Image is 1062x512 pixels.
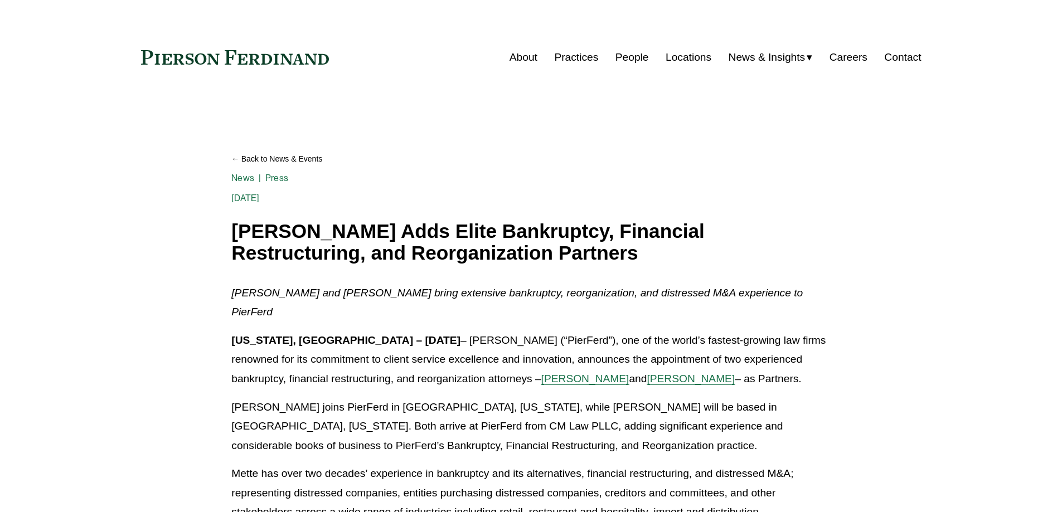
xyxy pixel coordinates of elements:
[615,47,649,68] a: People
[541,373,629,384] a: [PERSON_NAME]
[231,334,460,346] strong: [US_STATE], [GEOGRAPHIC_DATA] – [DATE]
[231,331,830,389] p: – [PERSON_NAME] (“PierFerd”), one of the world’s fastest-growing law firms renowned for its commi...
[510,47,537,68] a: About
[231,173,254,183] a: News
[729,47,813,68] a: folder dropdown
[729,48,806,67] span: News & Insights
[647,373,735,384] a: [PERSON_NAME]
[884,47,921,68] a: Contact
[231,398,830,456] p: [PERSON_NAME] joins PierFerd in [GEOGRAPHIC_DATA], [US_STATE], while [PERSON_NAME] will be based ...
[231,193,259,203] span: [DATE]
[265,173,288,183] a: Press
[231,287,806,318] em: [PERSON_NAME] and [PERSON_NAME] bring extensive bankruptcy, reorganization, and distressed M&A ex...
[231,149,830,169] a: Back to News & Events
[231,221,830,264] h1: [PERSON_NAME] Adds Elite Bankruptcy, Financial Restructuring, and Reorganization Partners
[554,47,598,68] a: Practices
[666,47,711,68] a: Locations
[830,47,867,68] a: Careers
